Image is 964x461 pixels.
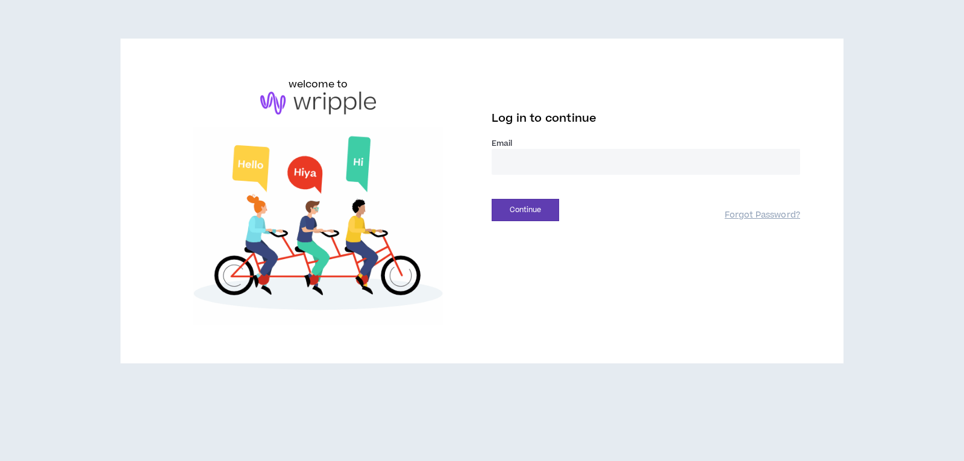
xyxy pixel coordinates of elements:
[492,111,596,126] span: Log in to continue
[289,77,348,92] h6: welcome to
[492,138,800,149] label: Email
[260,92,376,114] img: logo-brand.png
[492,199,559,221] button: Continue
[725,210,800,221] a: Forgot Password?
[164,127,472,325] img: Welcome to Wripple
